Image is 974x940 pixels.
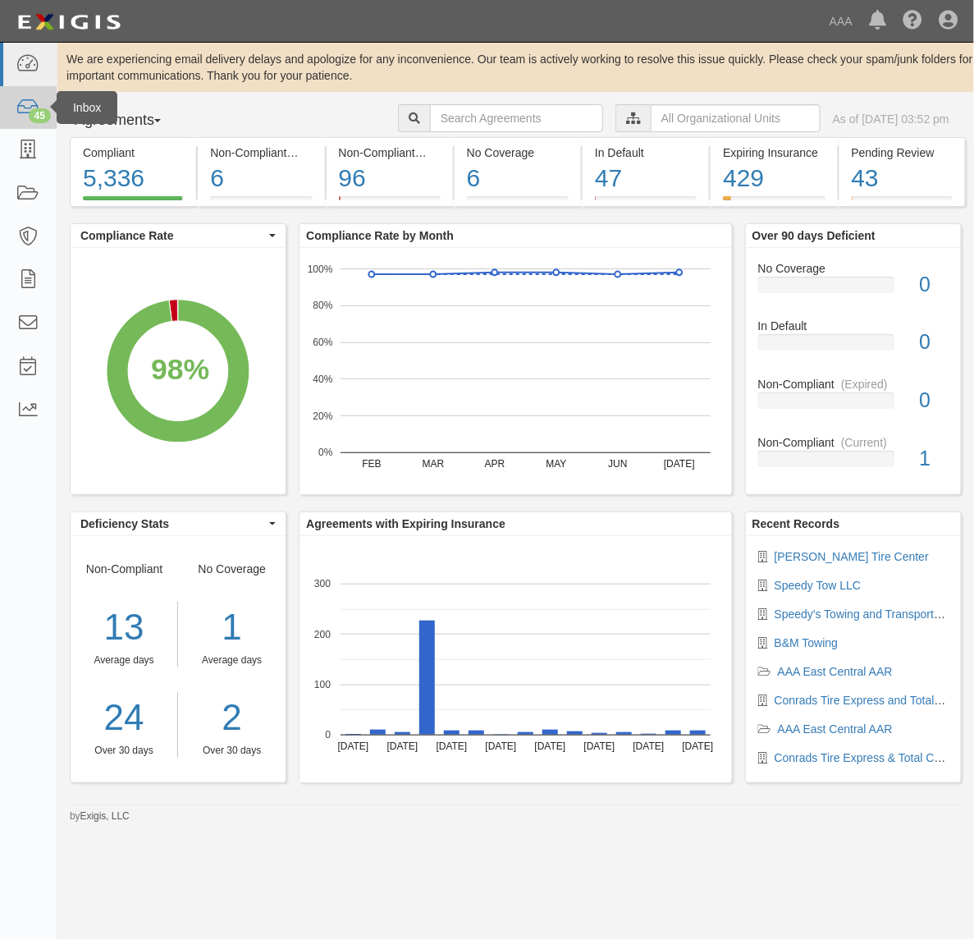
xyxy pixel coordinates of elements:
div: A chart. [300,248,731,494]
a: No Coverage0 [758,260,949,319]
text: MAR [423,458,445,470]
div: Non-Compliant [746,434,961,451]
span: Compliance Rate [80,227,265,244]
a: AAA [821,5,861,38]
div: Average days [71,653,177,667]
img: logo-5460c22ac91f19d4615b14bd174203de0afe785f0fc80cf4dbbc73dc1793850b.png [12,7,126,37]
div: 5,336 [83,161,184,196]
text: [DATE] [683,741,714,752]
text: JUN [609,458,628,470]
div: Pending Review [852,144,953,161]
a: B&M Towing [775,636,839,649]
button: Agreements [70,104,193,137]
text: [DATE] [584,741,615,752]
div: 0 [907,386,961,415]
a: Compliant5,336 [70,196,196,209]
div: 0 [907,328,961,357]
text: [DATE] [486,741,517,752]
div: (Current) [841,434,887,451]
text: 0% [318,447,333,458]
text: 200 [314,629,331,640]
div: 6 [210,161,312,196]
a: Pending Review43 [839,196,966,209]
b: Agreements with Expiring Insurance [306,517,505,530]
span: Deficiency Stats [80,516,265,532]
text: 0 [326,729,332,741]
a: Non-Compliant(Current)1 [758,434,949,480]
div: In Default [746,318,961,334]
div: Over 30 days [71,744,177,758]
div: No Coverage [746,260,961,277]
div: 45 [29,108,51,123]
a: Speedy Tow LLC [775,579,862,592]
a: AAA East Central AAR [778,665,893,678]
input: All Organizational Units [651,104,821,132]
div: 98% [151,349,209,391]
text: FEB [363,458,382,470]
a: No Coverage6 [455,196,581,209]
svg: A chart. [71,248,286,494]
div: Non-Compliant (Current) [210,144,312,161]
div: 6 [467,161,569,196]
div: 47 [595,161,697,196]
div: Non-Compliant (Expired) [339,144,441,161]
a: Non-Compliant(Expired)0 [758,376,949,434]
b: Recent Records [752,517,840,530]
button: Deficiency Stats [71,512,286,535]
div: 43 [852,161,953,196]
div: No Coverage [178,561,286,758]
text: [DATE] [664,458,695,470]
a: [PERSON_NAME] Tire Center [775,550,929,563]
div: Expiring Insurance [723,144,825,161]
div: 429 [723,161,825,196]
text: [DATE] [633,741,665,752]
b: Compliance Rate by Month [306,229,454,242]
b: Over 90 days Deficient [752,229,876,242]
text: APR [485,458,505,470]
text: 100 [314,679,331,690]
div: 13 [71,602,177,653]
text: 60% [313,337,333,348]
a: Non-Compliant(Current)6 [198,196,324,209]
text: MAY [546,458,567,470]
a: Non-Compliant(Expired)96 [327,196,453,209]
div: (Expired) [841,376,888,392]
text: [DATE] [387,741,418,752]
i: Help Center - Complianz [903,11,922,31]
text: 300 [314,578,331,589]
div: 0 [907,270,961,300]
a: AAA East Central AAR [778,722,893,736]
div: Non-Compliant [746,376,961,392]
div: 1 [907,444,961,474]
div: In Default [595,144,697,161]
div: Inbox [57,91,117,124]
a: In Default47 [583,196,709,209]
text: 20% [313,410,333,422]
text: 80% [313,300,333,311]
div: Over 30 days [190,744,273,758]
svg: A chart. [300,536,731,782]
div: Non-Compliant [71,561,178,758]
text: 40% [313,374,333,385]
a: Expiring Insurance429 [711,196,837,209]
a: Speedy's Towing and Transport, LLC [775,608,962,621]
div: Compliant [83,144,184,161]
div: As of [DATE] 03:52 pm [833,111,949,127]
div: 96 [339,161,441,196]
text: [DATE] [437,741,468,752]
a: 24 [71,692,177,744]
a: Exigis, LLC [80,810,130,822]
div: Average days [190,653,273,667]
div: 1 [190,602,273,653]
a: 2 [190,692,273,744]
div: We are experiencing email delivery delays and apologize for any inconvenience. Our team is active... [57,51,974,84]
a: In Default0 [758,318,949,376]
small: by [70,809,130,823]
input: Search Agreements [430,104,603,132]
text: 100% [308,263,333,274]
div: No Coverage [467,144,569,161]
